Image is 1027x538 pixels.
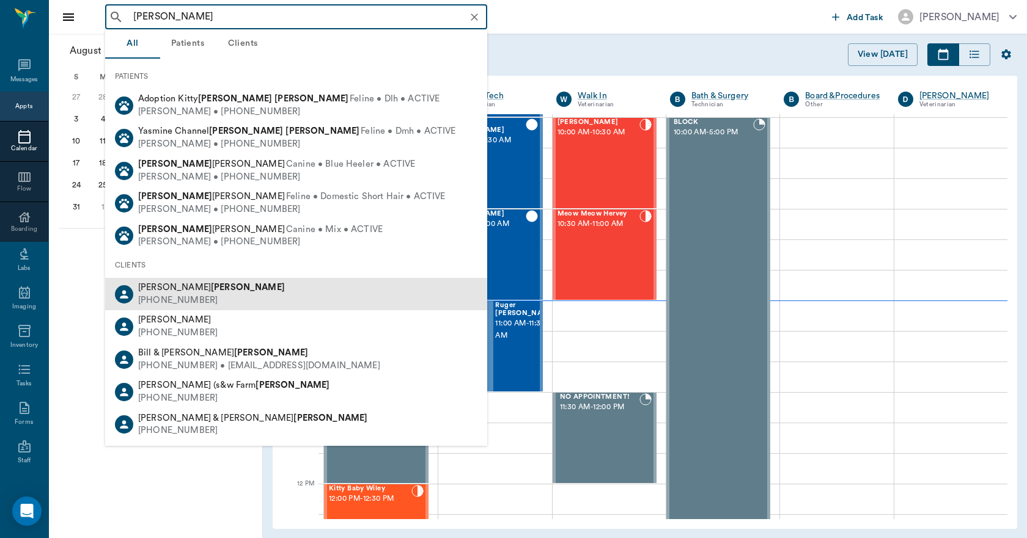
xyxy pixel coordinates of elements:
[138,380,329,390] span: [PERSON_NAME] (s&w Farm
[128,9,484,26] input: Search
[670,92,685,107] div: B
[68,111,85,128] div: Sunday, August 3, 2025
[215,29,270,59] button: Clients
[578,100,652,110] div: Veterinarian
[558,118,639,126] span: [PERSON_NAME]
[553,392,657,484] div: BOOKED, 11:30 AM - 12:00 PM
[12,496,42,526] div: Open Intercom Messenger
[827,5,888,28] button: Add Task
[94,133,111,150] div: Monday, August 11, 2025
[286,224,383,236] span: Canine • Mix • ACTIVE
[490,300,542,392] div: CHECKED_IN, 11:00 AM - 11:30 AM
[138,294,285,307] div: [PHONE_NUMBER]
[329,493,411,505] span: 12:00 PM - 12:30 PM
[805,100,880,110] div: Other
[438,117,542,209] div: CHECKED_OUT, 10:00 AM - 10:30 AM
[105,252,487,278] div: CLIENTS
[558,218,639,230] span: 10:30 AM - 11:00 AM
[138,225,285,234] span: [PERSON_NAME]
[674,126,753,139] span: 10:00 AM - 5:00 PM
[94,176,111,194] div: Monday, August 25, 2025
[285,126,359,136] b: [PERSON_NAME]
[138,94,348,103] span: Adoption Kitty
[138,106,440,118] div: [PERSON_NAME] • [PHONE_NUMBER]
[138,236,383,249] div: [PERSON_NAME] • [PHONE_NUMBER]
[898,92,913,107] div: D
[105,29,160,59] button: All
[68,154,85,172] div: Sunday, August 17, 2025
[12,302,36,311] div: Imaging
[138,348,308,357] span: Bill & [PERSON_NAME]
[138,171,415,184] div: [PERSON_NAME] • [PHONE_NUMBER]
[138,225,212,234] b: [PERSON_NAME]
[560,393,639,401] span: NO APPOINTMENT!
[888,5,1026,28] button: [PERSON_NAME]
[466,9,483,26] button: Clear
[68,133,85,150] div: Sunday, August 10, 2025
[138,138,455,151] div: [PERSON_NAME] • [PHONE_NUMBER]
[495,302,556,318] span: Ruger [PERSON_NAME]
[138,159,212,169] b: [PERSON_NAME]
[286,158,415,171] span: Canine • Blue Heeler • ACTIVE
[138,424,367,437] div: [PHONE_NUMBER]
[919,10,999,24] div: [PERSON_NAME]
[919,100,993,110] div: Veterinarian
[104,42,131,59] span: 2025
[361,125,455,138] span: Feline • Dmh • ACTIVE
[553,209,657,300] div: CHECKED_IN, 10:30 AM - 11:00 AM
[68,176,85,194] div: Sunday, August 24, 2025
[691,90,765,102] a: Bath & Surgery
[63,68,90,86] div: S
[784,92,799,107] div: B
[556,92,572,107] div: W
[691,100,765,110] div: Technician
[211,283,285,292] b: [PERSON_NAME]
[94,111,111,128] div: Monday, August 4, 2025
[578,90,652,102] a: Walk In
[234,348,308,357] b: [PERSON_NAME]
[495,318,556,342] span: 11:00 AM - 11:30 AM
[138,392,329,405] div: [PHONE_NUMBER]
[94,198,111,216] div: Monday, September 1, 2025
[138,413,367,423] span: [PERSON_NAME] & [PERSON_NAME]
[18,264,31,273] div: Labs
[138,283,285,292] span: [PERSON_NAME]
[256,380,329,390] b: [PERSON_NAME]
[674,118,753,126] span: BLOCK
[463,90,537,102] a: Appt Tech
[68,89,85,106] div: Sunday, July 27, 2025
[209,126,283,136] b: [PERSON_NAME]
[138,159,285,169] span: [PERSON_NAME]
[198,94,272,103] b: [PERSON_NAME]
[15,418,33,427] div: Forms
[558,210,639,218] span: Meow Meow Hervey
[919,90,993,102] a: [PERSON_NAME]
[438,209,542,300] div: CHECKED_OUT, 10:30 AM - 11:00 AM
[10,341,38,350] div: Inventory
[15,102,32,111] div: Appts
[67,42,104,59] span: August
[160,29,215,59] button: Patients
[105,64,487,89] div: PATIENTS
[329,485,411,493] span: Kitty Baby Wiley
[350,93,440,106] span: Feline • Dlh • ACTIVE
[463,100,537,110] div: Technician
[68,198,85,216] div: Sunday, August 31, 2025
[64,38,149,63] button: August2025
[138,192,285,201] span: [PERSON_NAME]
[56,5,81,29] button: Close drawer
[553,117,657,209] div: CHECKED_IN, 10:00 AM - 10:30 AM
[805,90,880,102] a: Board &Procedures
[138,315,211,324] span: [PERSON_NAME]
[560,401,639,413] span: 11:30 AM - 12:00 PM
[138,126,359,136] span: Yasmine Channel
[138,327,218,340] div: [PHONE_NUMBER]
[90,68,117,86] div: M
[274,94,348,103] b: [PERSON_NAME]
[138,192,212,201] b: [PERSON_NAME]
